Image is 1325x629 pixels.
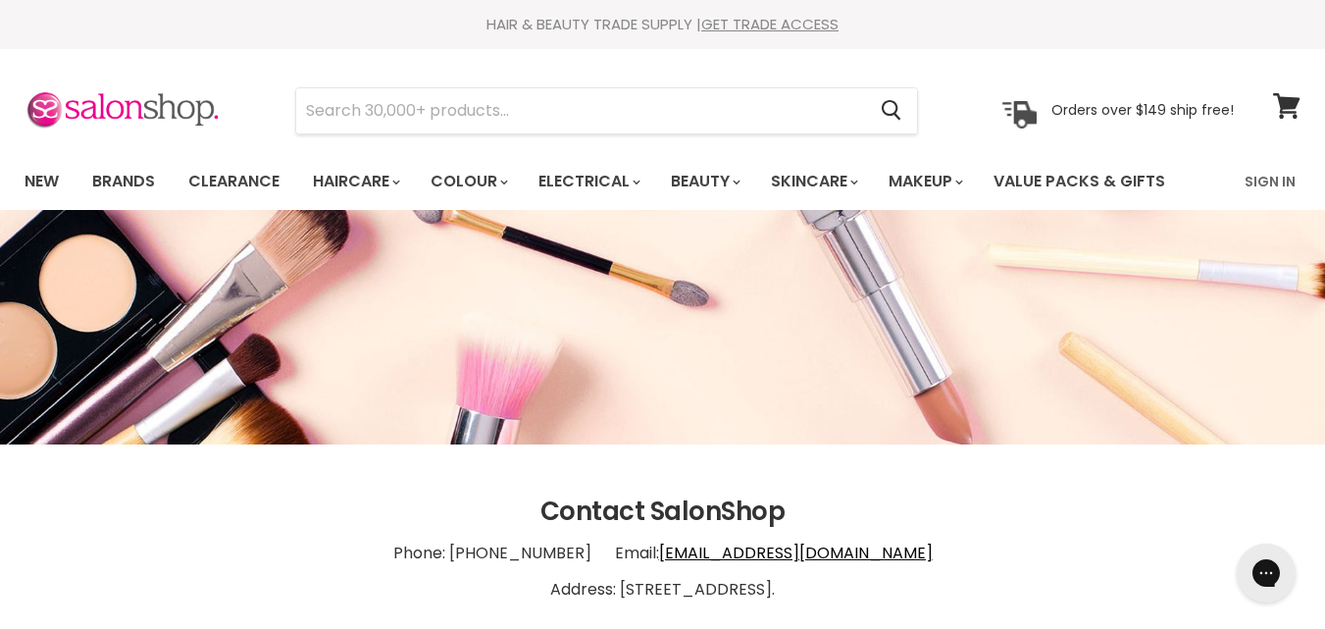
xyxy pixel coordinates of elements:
input: Search [296,88,865,133]
a: Colour [416,161,520,202]
h2: Contact SalonShop [25,498,1300,527]
a: [EMAIL_ADDRESS][DOMAIN_NAME] [659,542,933,564]
p: Phone: [PHONE_NUMBER] Email: Address: [STREET_ADDRESS]. [25,527,1300,617]
a: Sign In [1233,161,1307,202]
a: GET TRADE ACCESS [701,14,839,34]
form: Product [295,87,918,134]
a: Haircare [298,161,412,202]
p: Orders over $149 ship free! [1051,101,1234,119]
a: Beauty [656,161,752,202]
a: Clearance [174,161,294,202]
a: Electrical [524,161,652,202]
a: Skincare [756,161,870,202]
a: New [10,161,74,202]
a: Brands [77,161,170,202]
a: Makeup [874,161,975,202]
a: Value Packs & Gifts [979,161,1180,202]
iframe: Gorgias live chat messenger [1227,537,1305,609]
ul: Main menu [10,153,1206,210]
button: Search [865,88,917,133]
